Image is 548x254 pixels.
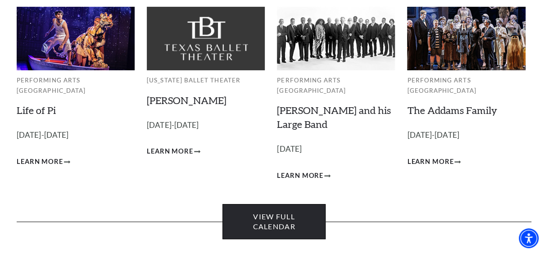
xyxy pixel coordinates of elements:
a: View Full Calendar [222,204,326,240]
a: The Addams Family [407,104,497,116]
p: [DATE] [277,143,395,156]
p: [DATE]-[DATE] [17,129,135,142]
span: Learn More [17,156,63,168]
a: Learn More Peter Pan [147,146,200,157]
img: Texas Ballet Theater [147,7,265,70]
span: Learn More [277,170,323,181]
p: [DATE]-[DATE] [147,119,265,132]
a: [PERSON_NAME] [147,94,226,106]
a: Learn More The Addams Family [407,156,461,168]
p: [DATE]-[DATE] [407,129,525,142]
a: Life of Pi [17,104,56,116]
p: [US_STATE] Ballet Theater [147,75,265,86]
p: Performing Arts [GEOGRAPHIC_DATA] [277,75,395,95]
a: [PERSON_NAME] and his Large Band [277,104,391,130]
img: Performing Arts Fort Worth [407,7,525,70]
img: Performing Arts Fort Worth [17,7,135,70]
p: Performing Arts [GEOGRAPHIC_DATA] [407,75,525,95]
a: Learn More Lyle Lovett and his Large Band [277,170,331,181]
p: Performing Arts [GEOGRAPHIC_DATA] [17,75,135,95]
div: Accessibility Menu [519,228,539,248]
span: Learn More [147,146,193,157]
img: Performing Arts Fort Worth [277,7,395,70]
span: Learn More [407,156,453,168]
a: Learn More Life of Pi [17,156,70,168]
